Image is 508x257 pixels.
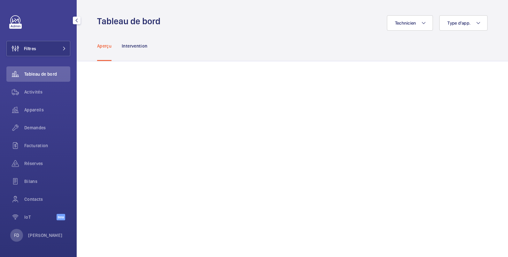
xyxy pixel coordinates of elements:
[447,20,471,26] span: Type d'app.
[6,41,70,56] button: Filtres
[24,178,70,185] span: Bilans
[122,43,147,49] p: Intervention
[24,196,70,202] span: Contacts
[14,232,19,238] p: FD
[24,142,70,149] span: Facturation
[24,71,70,77] span: Tableau de bord
[57,214,65,220] span: Beta
[24,89,70,95] span: Activités
[28,232,63,238] p: [PERSON_NAME]
[24,107,70,113] span: Appareils
[387,15,433,31] button: Technicien
[97,43,112,49] p: Aperçu
[439,15,488,31] button: Type d'app.
[24,214,57,220] span: IoT
[395,20,416,26] span: Technicien
[24,125,70,131] span: Demandes
[97,15,164,27] h1: Tableau de bord
[24,45,36,52] span: Filtres
[24,160,70,167] span: Réserves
